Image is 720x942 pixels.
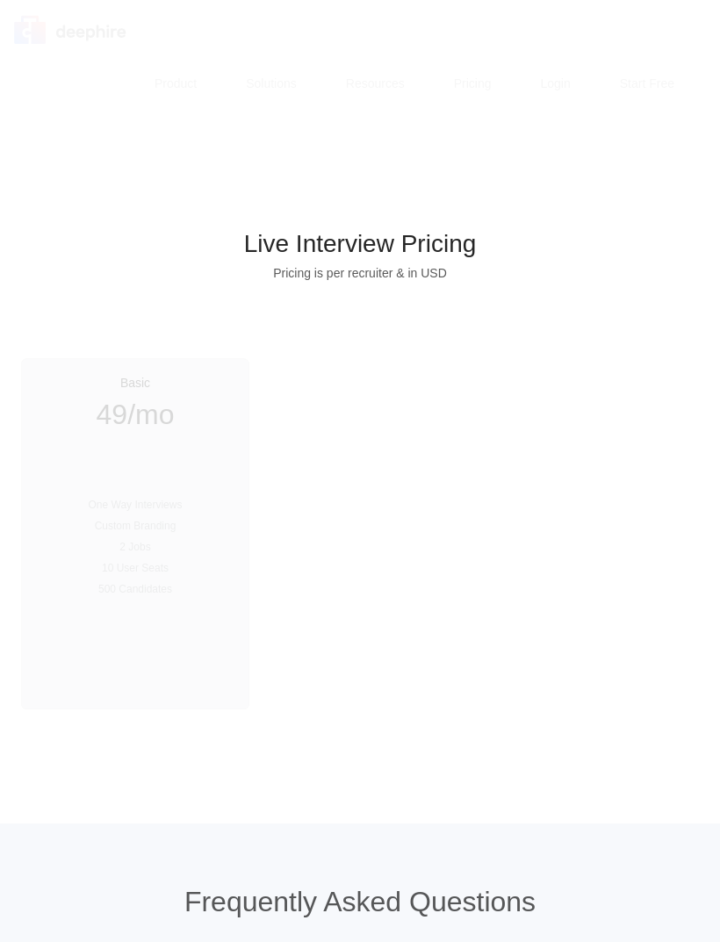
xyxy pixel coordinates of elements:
[155,56,197,111] p: Product
[43,373,227,392] p: Basic
[321,56,429,111] div: Resources
[613,56,681,111] a: Start Free
[43,516,227,537] p: Custom Branding
[246,56,297,111] p: Solutions
[346,56,405,111] p: Resources
[3,3,134,56] img: img
[43,537,227,558] p: 2 Jobs
[533,56,577,111] a: Login
[21,225,699,263] p: Live Interview Pricing
[43,579,227,600] p: 500 Candidates
[43,495,227,516] p: One Way Interviews
[21,880,699,924] p: Frequently Asked Questions
[43,558,227,579] p: 10 User Seats
[221,56,321,111] div: Solutions
[43,392,227,436] p: 49/mo
[447,56,499,111] a: Pricing
[21,263,699,283] p: Pricing is per recruiter & in USD
[130,56,221,111] div: Product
